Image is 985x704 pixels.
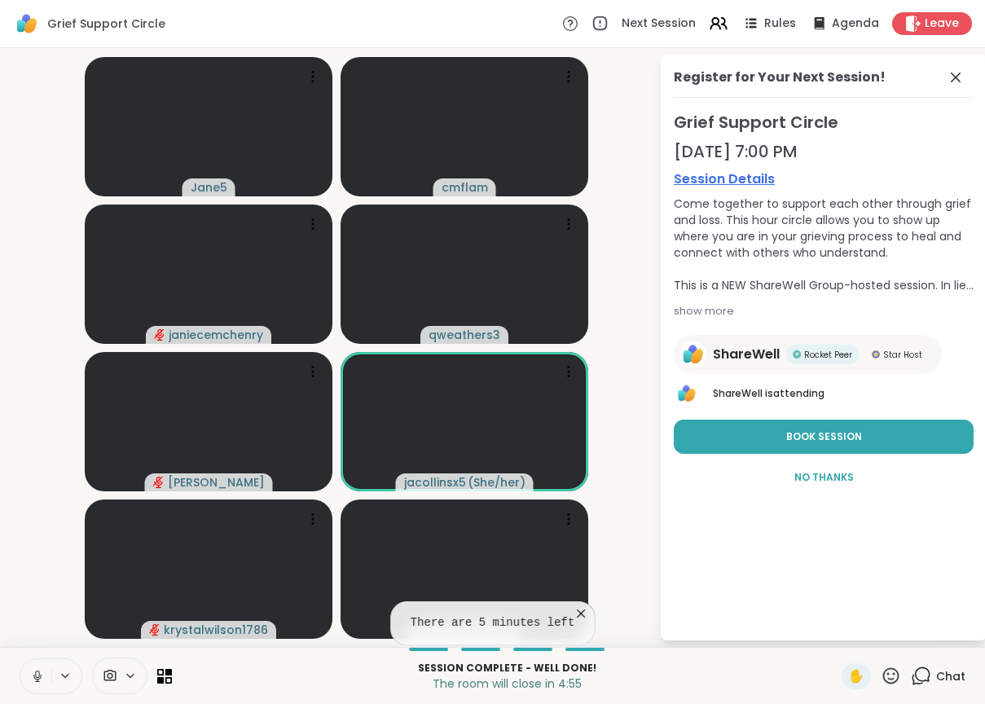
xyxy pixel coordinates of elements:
span: audio-muted [149,624,161,636]
span: Book Session [786,429,862,444]
button: No Thanks [674,460,974,495]
span: Jane5 [191,179,227,196]
p: The room will close in 4:55 [182,675,832,692]
img: ShareWell [680,341,706,367]
span: Chat [936,668,965,684]
span: Agenda [832,15,879,32]
span: ShareWell [713,345,780,364]
div: Register for Your Next Session! [674,68,886,87]
span: janiecemchenry [169,327,263,343]
a: Session Details [674,169,974,189]
span: cmflam [442,179,488,196]
span: Grief Support Circle [674,111,974,134]
div: show more [674,303,974,319]
span: Rocket Peer [804,349,852,361]
span: audio-muted [154,329,165,341]
span: [PERSON_NAME] [168,474,265,491]
span: No Thanks [794,470,854,485]
p: is attending [713,386,974,401]
img: ShareWell [675,382,698,405]
span: Grief Support Circle [47,15,165,32]
button: Book Session [674,420,974,454]
span: ShareWell [713,386,763,400]
img: Rocket Peer [793,350,801,359]
img: Star Host [872,350,880,359]
a: ShareWellShareWellRocket PeerRocket PeerStar HostStar Host [674,335,942,374]
span: jacollinsx5 [404,474,466,491]
span: Next Session [622,15,696,32]
span: ( She/her ) [468,474,525,491]
span: Rules [764,15,796,32]
span: ✋ [848,667,864,686]
span: Star Host [883,349,922,361]
span: audio-muted [153,477,165,488]
span: qweathers3 [429,327,500,343]
span: krystalwilson1786 [164,622,268,638]
span: Leave [925,15,959,32]
div: [DATE] 7:00 PM [674,140,974,163]
div: Come together to support each other through grief and loss. This hour circle allows you to show u... [674,196,974,293]
p: Session Complete - well done! [182,661,832,675]
pre: There are 5 minutes left [411,615,575,631]
img: ShareWell Logomark [13,10,41,37]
